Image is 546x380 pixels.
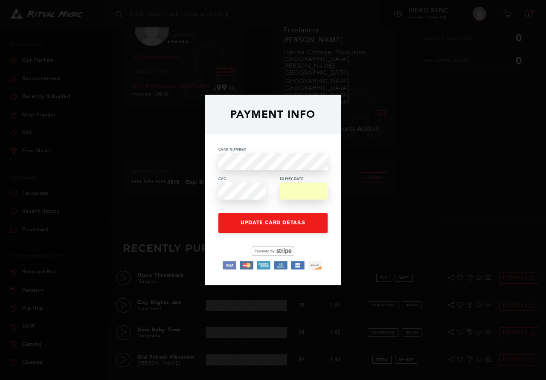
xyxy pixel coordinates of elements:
p: CVC [218,177,266,181]
img: American Express [257,261,270,270]
img: Diners Club [274,261,288,270]
img: Powered by Stripe [252,247,294,256]
img: Discover [308,261,322,270]
img: MasterCard [240,261,253,270]
img: Visa [223,261,236,270]
h3: Payment Info [218,108,328,120]
a: Update Card Details [218,213,328,233]
iframe: Secure expiration date input frame [285,187,322,194]
img: JCB [291,261,305,270]
p: Card Number [218,148,328,151]
p: Expiry Date [280,177,328,181]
